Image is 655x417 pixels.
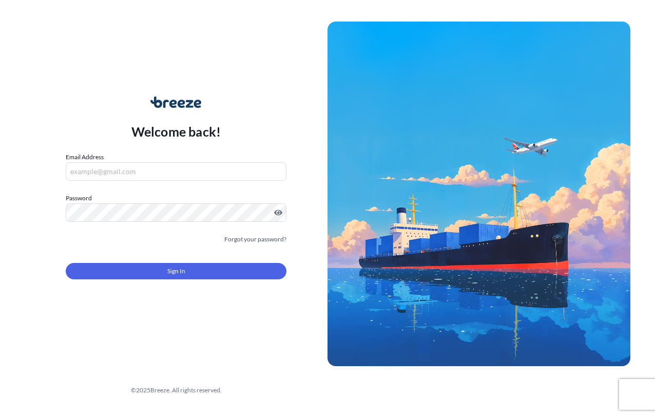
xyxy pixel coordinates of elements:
label: Password [66,193,286,203]
img: Ship illustration [327,22,630,366]
button: Show password [274,208,282,217]
a: Forgot your password? [224,234,286,244]
button: Sign In [66,263,286,279]
p: Welcome back! [131,123,221,140]
div: © 2025 Breeze. All rights reserved. [25,385,327,395]
input: example@gmail.com [66,162,286,181]
label: Email Address [66,152,104,162]
span: Sign In [167,266,185,276]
